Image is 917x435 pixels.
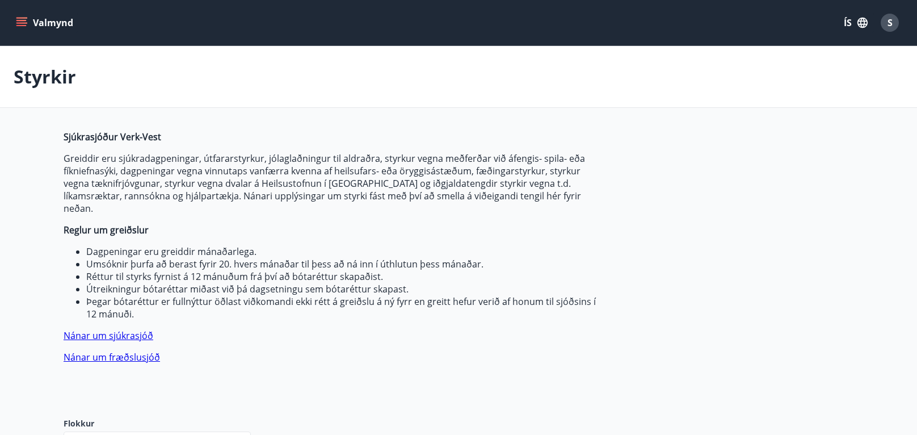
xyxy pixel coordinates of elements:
[14,12,78,33] button: menu
[64,131,161,143] strong: Sjúkrasjóður Verk-Vest
[86,295,599,320] li: Þegar bótaréttur er fullnýttur öðlast viðkomandi ekki rétt á greiðslu á ný fyrr en greitt hefur v...
[64,418,251,429] label: Flokkur
[86,283,599,295] li: Útreikningur bótaréttar miðast við þá dagsetningu sem bótaréttur skapast.
[838,12,874,33] button: ÍS
[887,16,893,29] span: S
[64,351,160,363] a: Nánar um fræðslusjóð
[86,270,599,283] li: Réttur til styrks fyrnist á 12 mánuðum frá því að bótaréttur skapaðist.
[64,152,599,215] p: Greiddir eru sjúkradagpeningar, útfararstyrkur, jólaglaðningur til aldraðra, styrkur vegna meðfer...
[876,9,903,36] button: S
[86,258,599,270] li: Umsóknir þurfa að berast fyrir 20. hvers mánaðar til þess að ná inn í úthlutun þess mánaðar.
[64,329,153,342] a: Nánar um sjúkrasjóð
[14,64,76,89] p: Styrkir
[64,224,149,236] strong: Reglur um greiðslur
[86,245,599,258] li: Dagpeningar eru greiddir mánaðarlega.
